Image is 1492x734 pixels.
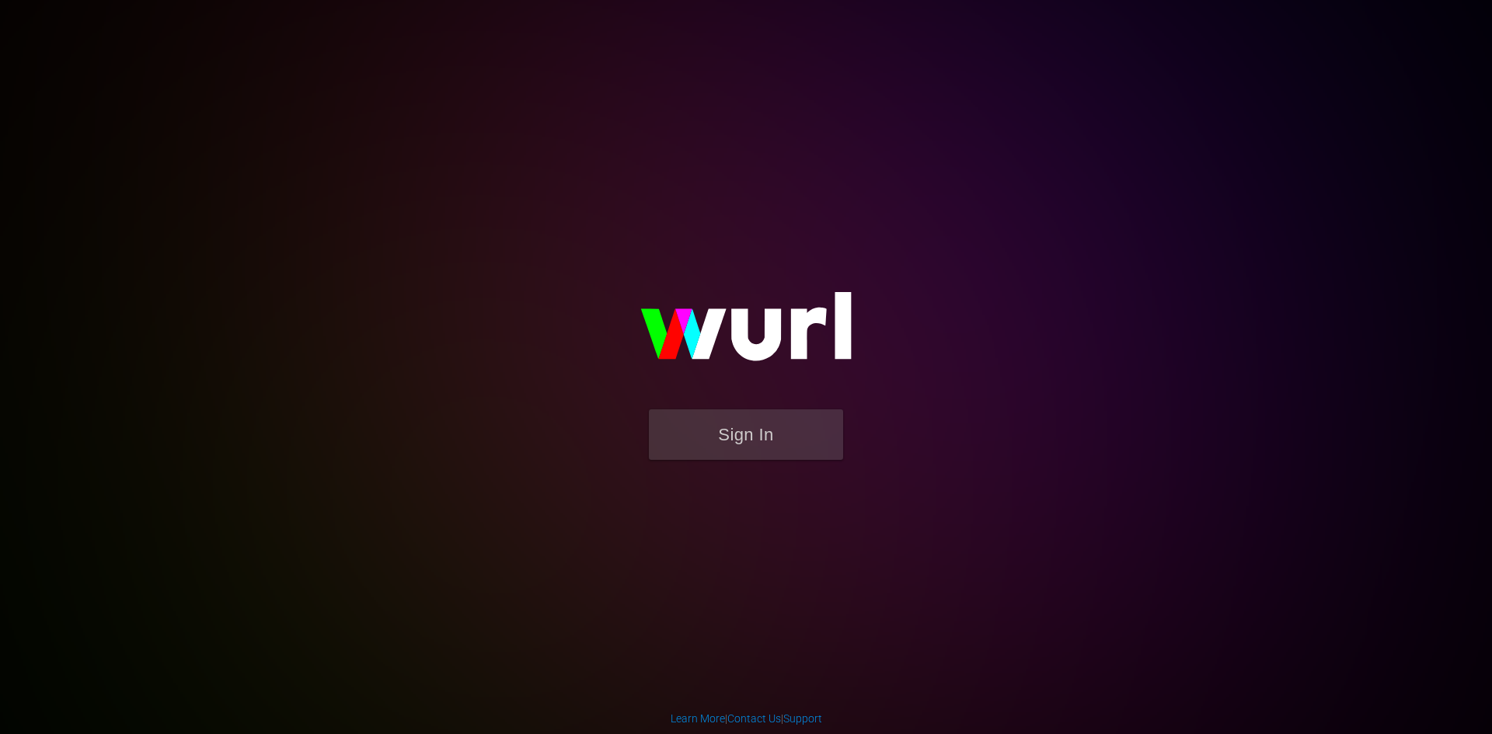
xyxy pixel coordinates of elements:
a: Learn More [671,712,725,725]
div: | | [671,711,822,726]
a: Contact Us [727,712,781,725]
button: Sign In [649,409,843,460]
a: Support [783,712,822,725]
img: wurl-logo-on-black-223613ac3d8ba8fe6dc639794a292ebdb59501304c7dfd60c99c58986ef67473.svg [591,259,901,409]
